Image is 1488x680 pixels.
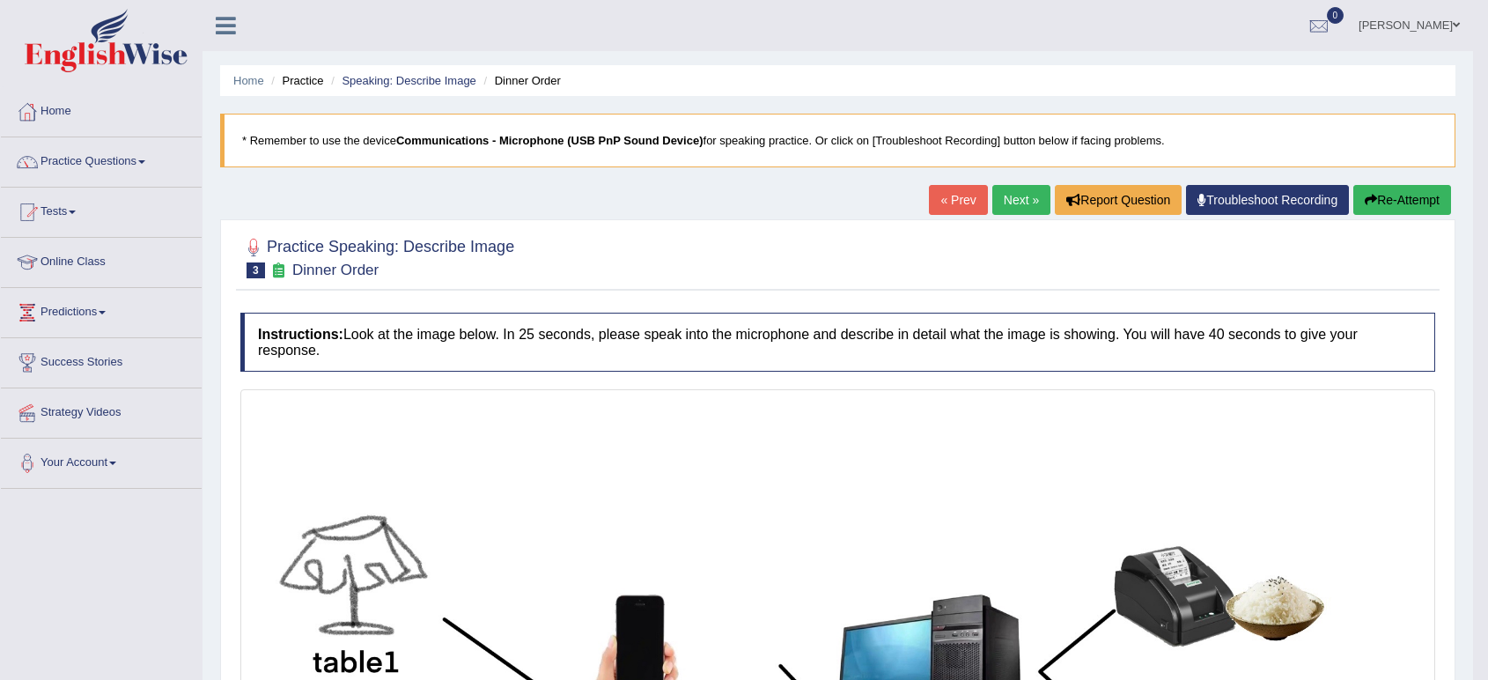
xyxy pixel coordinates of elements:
a: Practice Questions [1,137,202,181]
a: Speaking: Describe Image [342,74,475,87]
b: Instructions: [258,327,343,342]
li: Dinner Order [479,72,560,89]
b: Communications - Microphone (USB PnP Sound Device) [396,134,703,147]
span: 0 [1327,7,1344,24]
a: Home [1,87,202,131]
a: Tests [1,188,202,232]
span: 3 [247,262,265,278]
a: Strategy Videos [1,388,202,432]
a: Predictions [1,288,202,332]
a: « Prev [929,185,987,215]
h4: Look at the image below. In 25 seconds, please speak into the microphone and describe in detail w... [240,313,1435,372]
a: Success Stories [1,338,202,382]
a: Your Account [1,439,202,483]
blockquote: * Remember to use the device for speaking practice. Or click on [Troubleshoot Recording] button b... [220,114,1455,167]
a: Troubleshoot Recording [1186,185,1349,215]
h2: Practice Speaking: Describe Image [240,234,514,278]
a: Next » [992,185,1050,215]
button: Report Question [1055,185,1182,215]
small: Dinner Order [292,262,379,278]
small: Exam occurring question [269,262,288,279]
button: Re-Attempt [1353,185,1451,215]
a: Online Class [1,238,202,282]
li: Practice [267,72,323,89]
a: Home [233,74,264,87]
